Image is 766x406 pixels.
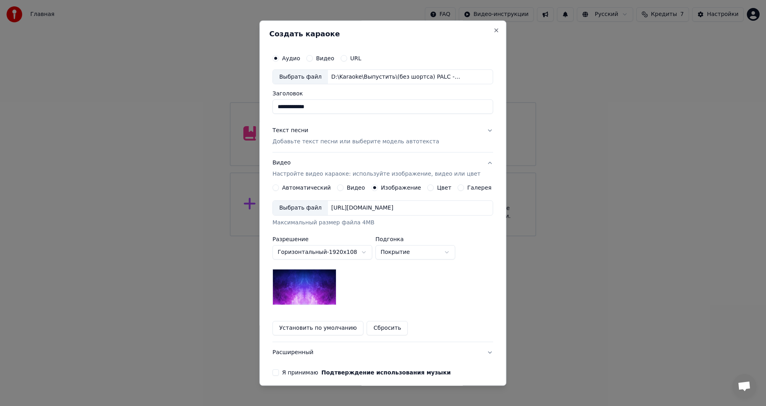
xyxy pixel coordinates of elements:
[437,185,452,191] label: Цвет
[273,201,328,216] div: Выбрать файл
[282,55,300,61] label: Аудио
[272,170,480,178] p: Настройте видео караоке: используйте изображение, видео или цвет
[272,153,493,185] button: ВидеоНастройте видео караоке: используйте изображение, видео или цвет
[328,204,397,212] div: [URL][DOMAIN_NAME]
[322,370,451,376] button: Я принимаю
[272,185,493,342] div: ВидеоНастройте видео караоке: используйте изображение, видео или цвет
[272,138,439,146] p: Добавьте текст песни или выберите модель автотекста
[347,185,365,191] label: Видео
[375,237,455,242] label: Подгонка
[381,185,421,191] label: Изображение
[367,321,408,336] button: Сбросить
[272,159,480,178] div: Видео
[272,343,493,363] button: Расширенный
[269,30,496,38] h2: Создать караоке
[468,185,492,191] label: Галерея
[272,91,493,97] label: Заголовок
[328,73,464,81] div: D:\Karaoke\Выпустить\(без шортса) PALC - Топоры\PALC - Топоры.mp3
[282,370,451,376] label: Я принимаю
[272,321,363,336] button: Установить по умолчанию
[272,219,493,227] div: Максимальный размер файла 4MB
[282,185,331,191] label: Автоматический
[272,237,372,242] label: Разрешение
[350,55,361,61] label: URL
[316,55,334,61] label: Видео
[272,121,493,152] button: Текст песниДобавьте текст песни или выберите модель автотекста
[273,70,328,84] div: Выбрать файл
[272,127,308,135] div: Текст песни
